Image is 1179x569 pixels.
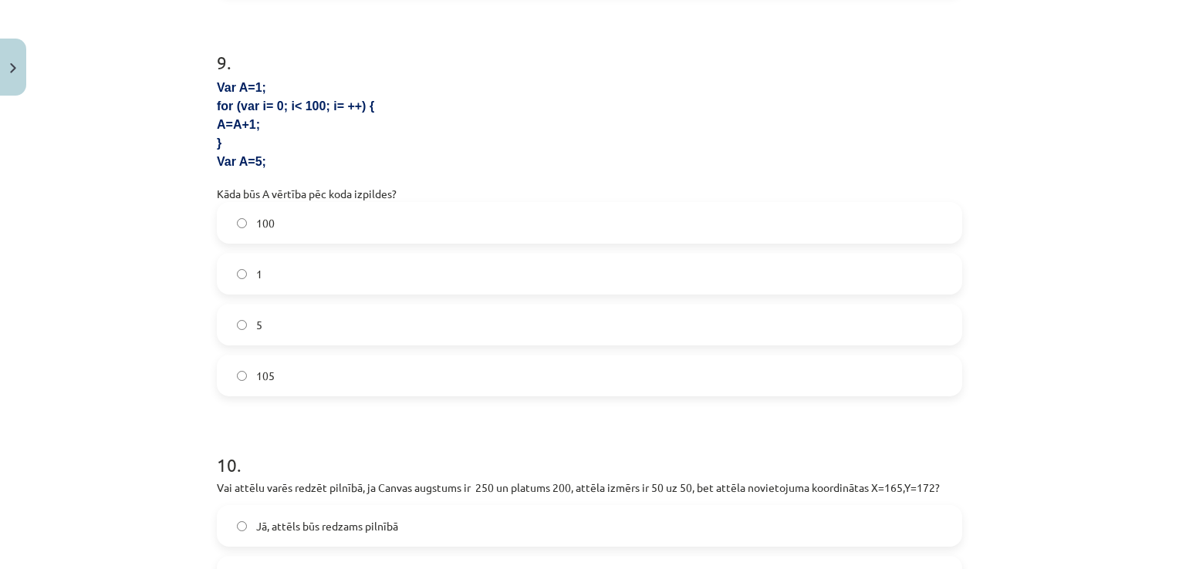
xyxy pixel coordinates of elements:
[256,317,262,333] span: 5
[217,480,962,496] p: Vai attēlu varēs redzēt pilnībā, ja Canvas augstums ir 250 un platums 200, attēla izmērs ir 50 uz...
[256,518,398,534] span: Jā, attēls būs redzams pilnībā
[256,266,262,282] span: 1
[217,136,221,150] span: }
[237,269,247,279] input: 1
[10,63,16,73] img: icon-close-lesson-0947bae3869378f0d4975bcd49f059093ad1ed9edebbc8119c70593378902aed.svg
[217,25,962,72] h1: 9 .
[217,118,260,131] span: A=A+1;
[237,320,247,330] input: 5
[237,371,247,381] input: 105
[217,427,962,475] h1: 10 .
[237,521,247,531] input: Jā, attēls būs redzams pilnībā
[217,81,266,94] span: Var A=1;
[217,99,374,113] span: for (var i= 0; i< 100; i= ++) {
[217,186,962,202] p: Kāda būs A vērtība pēc koda izpildes?
[237,218,247,228] input: 100
[217,155,266,168] span: Var A=5;
[256,215,275,231] span: 100
[256,368,275,384] span: 105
